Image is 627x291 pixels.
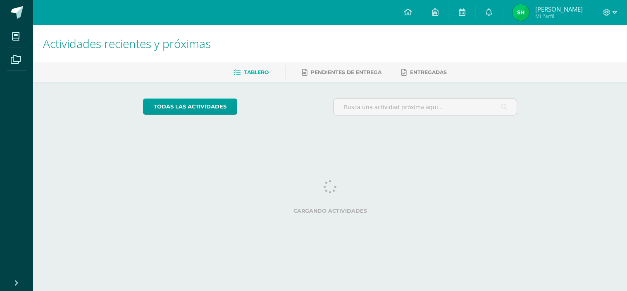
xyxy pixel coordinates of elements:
span: Tablero [244,69,269,75]
span: Pendientes de entrega [311,69,381,75]
a: Tablero [234,66,269,79]
span: Actividades recientes y próximas [43,36,211,51]
img: fc4339666baa0cca7e3fa14130174606.png [513,4,529,21]
a: todas las Actividades [143,99,237,115]
span: Entregadas [410,69,447,75]
a: Pendientes de entrega [302,66,381,79]
label: Cargando actividades [143,208,517,214]
span: Mi Perfil [535,12,583,19]
span: [PERSON_NAME] [535,5,583,13]
a: Entregadas [401,66,447,79]
input: Busca una actividad próxima aquí... [334,99,517,115]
